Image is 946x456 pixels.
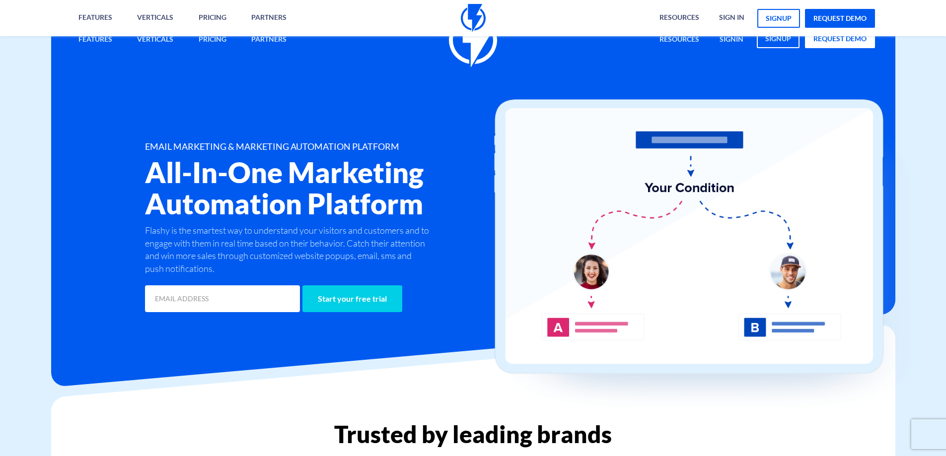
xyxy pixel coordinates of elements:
[51,421,895,447] h2: Trusted by leading brands
[71,29,120,51] a: Features
[757,9,800,28] a: signup
[145,224,432,275] p: Flashy is the smartest way to understand your visitors and customers and to engage with them in r...
[712,29,751,51] a: signin
[145,285,300,312] input: EMAIL ADDRESS
[757,29,800,48] a: signup
[191,29,234,51] a: Pricing
[145,157,532,219] h2: All-In-One Marketing Automation Platform
[244,29,294,51] a: Partners
[652,29,707,51] a: Resources
[302,285,402,312] input: Start your free trial
[130,29,181,51] a: Verticals
[805,29,875,48] a: request demo
[145,142,532,152] h1: EMAIL MARKETING & MARKETING AUTOMATION PLATFORM
[805,9,875,28] a: request demo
